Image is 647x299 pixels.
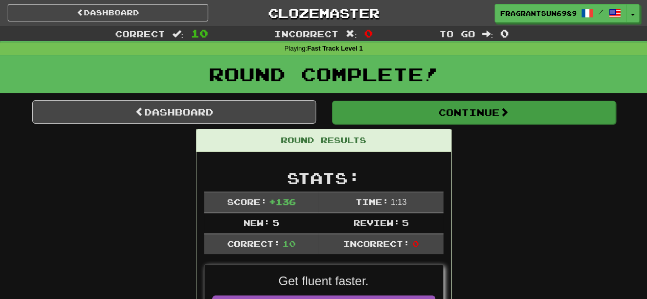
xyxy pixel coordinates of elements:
[191,27,208,39] span: 10
[500,27,509,39] span: 0
[227,239,280,248] span: Correct:
[391,198,407,206] span: 1 : 13
[355,197,388,206] span: Time:
[439,29,475,39] span: To go
[282,239,296,248] span: 10
[346,30,357,38] span: :
[364,27,373,39] span: 0
[353,218,399,227] span: Review:
[598,8,604,15] span: /
[272,218,279,227] span: 5
[343,239,410,248] span: Incorrect:
[224,4,424,22] a: Clozemaster
[8,4,208,21] a: Dashboard
[32,100,316,124] a: Dashboard
[402,218,409,227] span: 5
[227,197,266,206] span: Score:
[269,197,296,206] span: + 136
[115,29,165,39] span: Correct
[332,101,616,124] button: Continue
[196,129,451,152] div: Round Results
[274,29,339,39] span: Incorrect
[412,239,418,248] span: 0
[172,30,184,38] span: :
[500,9,576,18] span: FragrantSun6989
[204,170,443,187] h2: Stats:
[4,64,643,84] h1: Round Complete!
[243,218,270,227] span: New:
[307,45,363,52] strong: Fast Track Level 1
[482,30,493,38] span: :
[495,4,627,22] a: FragrantSun6989 /
[212,272,435,290] p: Get fluent faster.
